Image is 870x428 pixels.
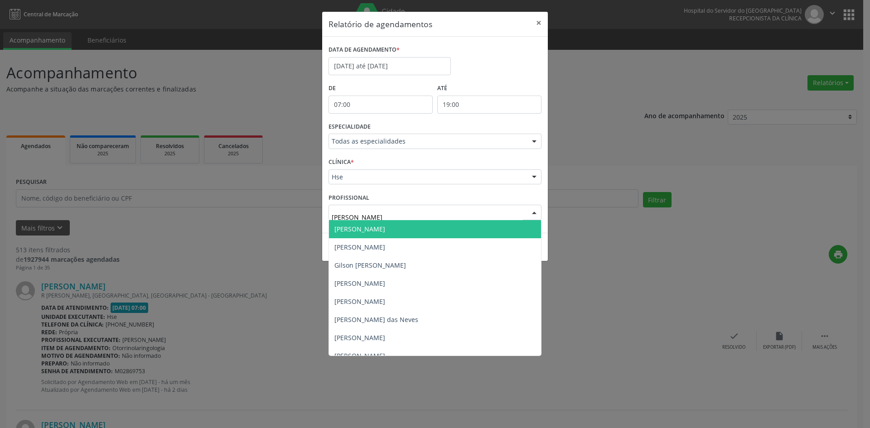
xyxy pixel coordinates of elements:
[329,120,371,134] label: ESPECIALIDADE
[334,225,385,233] span: [PERSON_NAME]
[332,208,523,226] input: Selecione um profissional
[334,315,418,324] span: [PERSON_NAME] das Neves
[437,82,541,96] label: ATÉ
[329,191,369,205] label: PROFISSIONAL
[332,137,523,146] span: Todas as especialidades
[334,243,385,251] span: [PERSON_NAME]
[332,173,523,182] span: Hse
[329,155,354,169] label: CLÍNICA
[334,351,385,360] span: [PERSON_NAME]
[334,279,385,288] span: [PERSON_NAME]
[334,333,385,342] span: [PERSON_NAME]
[334,297,385,306] span: [PERSON_NAME]
[329,43,400,57] label: DATA DE AGENDAMENTO
[530,12,548,34] button: Close
[329,57,451,75] input: Selecione uma data ou intervalo
[329,18,432,30] h5: Relatório de agendamentos
[329,96,433,114] input: Selecione o horário inicial
[437,96,541,114] input: Selecione o horário final
[329,82,433,96] label: De
[334,261,406,269] span: Gilson [PERSON_NAME]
